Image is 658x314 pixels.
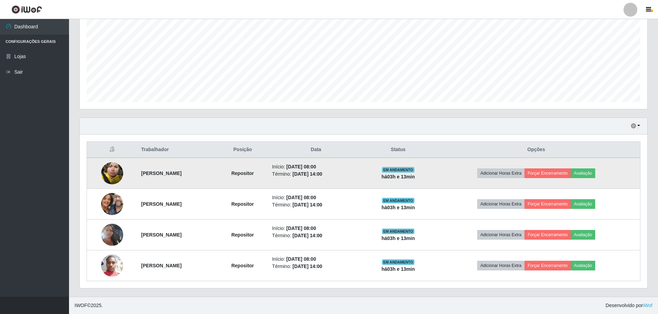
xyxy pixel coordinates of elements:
img: 1750278821338.jpeg [101,215,123,255]
strong: Repositor [231,170,254,176]
time: [DATE] 08:00 [286,256,316,262]
img: 1754944284584.jpeg [101,251,123,280]
th: Trabalhador [137,142,217,158]
time: [DATE] 08:00 [286,225,316,231]
span: EM ANDAMENTO [382,198,415,203]
button: Forçar Encerramento [524,199,571,209]
button: Adicionar Horas Extra [477,230,524,240]
button: Avaliação [571,230,595,240]
span: © 2025 . [75,302,103,309]
span: IWOF [75,303,87,308]
a: iWof [643,303,652,308]
span: EM ANDAMENTO [382,259,415,265]
li: Término: [272,201,360,209]
button: Avaliação [571,261,595,270]
button: Forçar Encerramento [524,230,571,240]
strong: Repositor [231,232,254,238]
li: Início: [272,163,360,170]
button: Forçar Encerramento [524,261,571,270]
button: Avaliação [571,199,595,209]
li: Início: [272,256,360,263]
button: Adicionar Horas Extra [477,199,524,209]
time: [DATE] 08:00 [286,195,316,200]
strong: Repositor [231,201,254,207]
button: Adicionar Horas Extra [477,168,524,178]
strong: há 03 h e 13 min [382,236,415,241]
strong: [PERSON_NAME] [141,170,181,176]
time: [DATE] 14:00 [293,233,322,238]
img: 1748716470953.jpeg [101,179,123,229]
li: Término: [272,232,360,239]
th: Posição [217,142,268,158]
span: Desenvolvido por [606,302,652,309]
th: Status [364,142,432,158]
strong: Repositor [231,263,254,268]
li: Início: [272,225,360,232]
span: EM ANDAMENTO [382,229,415,234]
strong: há 03 h e 13 min [382,205,415,210]
time: [DATE] 08:00 [286,164,316,169]
button: Adicionar Horas Extra [477,261,524,270]
strong: [PERSON_NAME] [141,232,181,238]
img: 1743760888664.jpeg [101,158,123,188]
strong: [PERSON_NAME] [141,201,181,207]
strong: há 03 h e 13 min [382,266,415,272]
li: Término: [272,170,360,178]
img: CoreUI Logo [11,5,42,14]
strong: há 03 h e 13 min [382,174,415,179]
time: [DATE] 14:00 [293,171,322,177]
th: Opções [432,142,640,158]
button: Avaliação [571,168,595,178]
li: Término: [272,263,360,270]
li: Início: [272,194,360,201]
button: Forçar Encerramento [524,168,571,178]
time: [DATE] 14:00 [293,202,322,207]
time: [DATE] 14:00 [293,264,322,269]
strong: [PERSON_NAME] [141,263,181,268]
span: EM ANDAMENTO [382,167,415,173]
th: Data [268,142,364,158]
